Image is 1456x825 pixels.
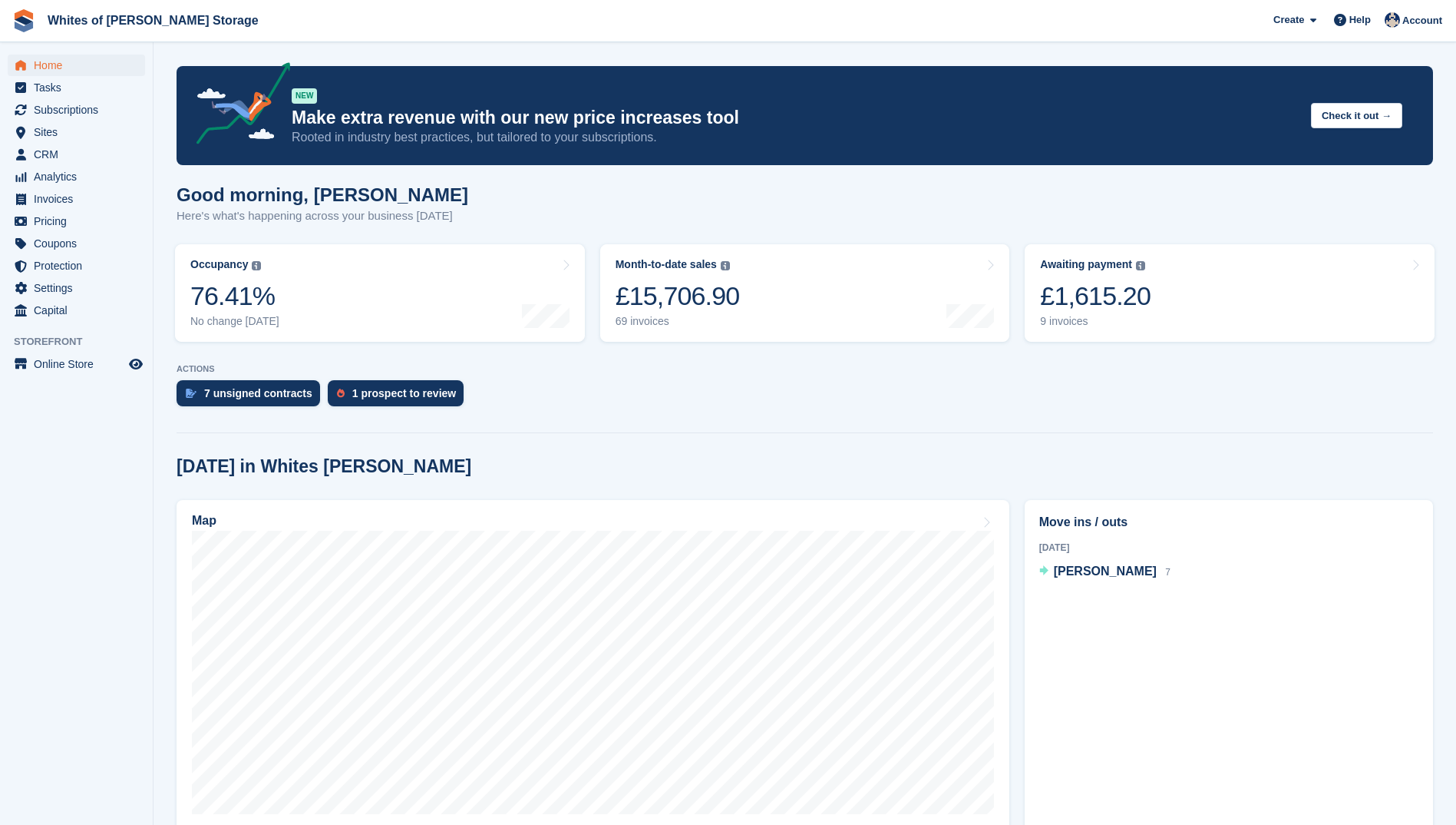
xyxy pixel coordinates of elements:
a: 1 prospect to review [328,380,471,414]
a: menu [8,121,145,143]
a: menu [8,144,145,165]
img: icon-info-grey-7440780725fd019a000dd9b08b2336e03edf1995a4989e88bcd33f0948082b44.svg [1136,261,1145,270]
span: Sites [34,121,126,143]
img: icon-info-grey-7440780725fd019a000dd9b08b2336e03edf1995a4989e88bcd33f0948082b44.svg [252,261,261,270]
span: Subscriptions [34,99,126,121]
img: prospect-51fa495bee0391a8d652442698ab0144808aea92771e9ea1ae160a38d050c398.svg [337,389,345,398]
a: menu [8,210,145,232]
a: menu [8,300,145,321]
span: Coupons [34,233,126,254]
span: Protection [34,255,126,277]
a: menu [8,353,145,375]
a: menu [8,166,145,187]
img: icon-info-grey-7440780725fd019a000dd9b08b2336e03edf1995a4989e88bcd33f0948082b44.svg [721,261,730,270]
span: Account [1402,13,1442,28]
div: £1,615.20 [1040,280,1151,312]
span: Create [1273,12,1304,28]
span: Settings [34,277,126,299]
a: menu [8,77,145,98]
img: stora-icon-8386f47178a22dfd0bd8f6a31ec36ba5ce8667c1dd55bd0f319d3a0aa187defe.svg [12,9,35,32]
div: Occupancy [190,258,248,271]
div: £15,706.90 [616,280,740,312]
span: Storefront [14,334,153,350]
div: No change [DATE] [190,315,279,328]
a: menu [8,99,145,121]
span: Capital [34,300,126,321]
div: [DATE] [1039,541,1418,555]
div: NEW [292,88,317,104]
a: menu [8,55,145,76]
span: Invoices [34,188,126,210]
div: 1 prospect to review [352,387,456,399]
a: 7 unsigned contracts [177,380,328,414]
a: Preview store [127,355,145,373]
div: Month-to-date sales [616,258,717,271]
span: Tasks [34,77,126,98]
a: menu [8,277,145,299]
a: Occupancy 76.41% No change [DATE] [175,244,585,342]
a: menu [8,233,145,254]
div: Awaiting payment [1040,258,1132,271]
span: Help [1349,12,1371,28]
span: CRM [34,144,126,165]
div: 69 invoices [616,315,740,328]
div: 7 unsigned contracts [204,387,312,399]
a: Awaiting payment £1,615.20 9 invoices [1025,244,1435,342]
img: Wendy [1385,12,1400,28]
div: 76.41% [190,280,279,312]
p: Rooted in industry best practices, but tailored to your subscriptions. [292,129,1299,146]
a: Whites of [PERSON_NAME] Storage [41,8,265,33]
p: ACTIONS [177,364,1433,374]
h1: Good morning, [PERSON_NAME] [177,184,468,205]
img: contract_signature_icon-13c848040528278c33f63329250d36e43548de30e8caae1d1a13099fd9432cc5.svg [186,389,196,398]
span: [PERSON_NAME] [1054,565,1157,578]
span: Analytics [34,166,126,187]
span: Pricing [34,210,126,232]
span: Home [34,55,126,76]
a: [PERSON_NAME] 7 [1039,562,1170,582]
div: 9 invoices [1040,315,1151,328]
h2: [DATE] in Whites [PERSON_NAME] [177,456,471,477]
h2: Map [192,514,216,528]
span: 7 [1165,567,1170,578]
p: Here's what's happening across your business [DATE] [177,207,468,225]
a: menu [8,255,145,277]
a: Month-to-date sales £15,706.90 69 invoices [600,244,1010,342]
span: Online Store [34,353,126,375]
a: menu [8,188,145,210]
img: price-adjustments-announcement-icon-8257ccfd72463d97f412b2fc003d46551f7dbcb40ab6d574587a9cd5c0d94... [183,62,291,150]
button: Check it out → [1311,103,1402,128]
h2: Move ins / outs [1039,513,1418,532]
p: Make extra revenue with our new price increases tool [292,107,1299,129]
